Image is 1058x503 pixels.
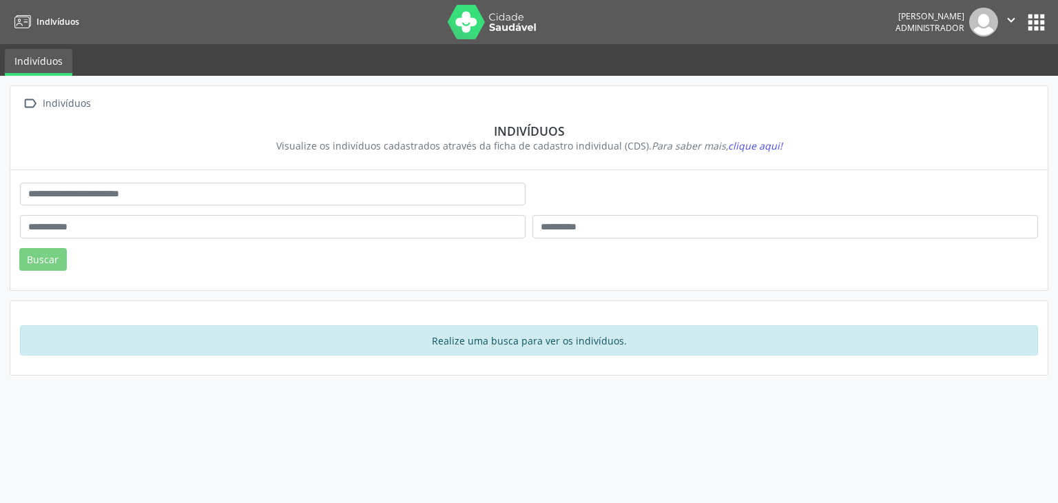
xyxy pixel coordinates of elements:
[40,94,93,114] div: Indivíduos
[728,139,782,152] span: clique aqui!
[20,94,40,114] i: 
[30,138,1028,153] div: Visualize os indivíduos cadastrados através da ficha de cadastro individual (CDS).
[20,325,1038,356] div: Realize uma busca para ver os indivíduos.
[998,8,1024,37] button: 
[19,248,67,271] button: Buscar
[37,16,79,28] span: Indivíduos
[20,94,93,114] a:  Indivíduos
[30,123,1028,138] div: Indivíduos
[969,8,998,37] img: img
[1004,12,1019,28] i: 
[895,22,964,34] span: Administrador
[1024,10,1048,34] button: apps
[5,49,72,76] a: Indivíduos
[895,10,964,22] div: [PERSON_NAME]
[10,10,79,33] a: Indivíduos
[652,139,782,152] i: Para saber mais,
